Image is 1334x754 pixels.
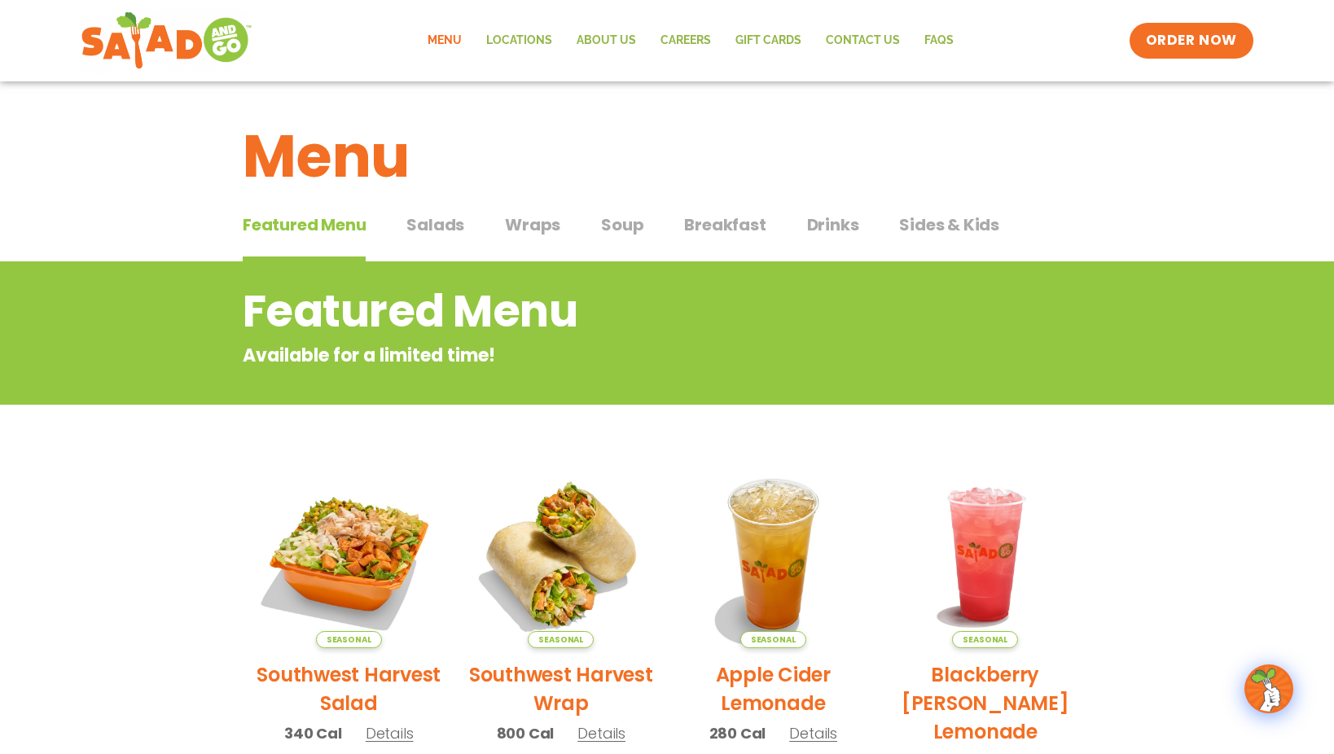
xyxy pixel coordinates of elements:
[284,722,342,744] span: 340 Cal
[1146,31,1237,50] span: ORDER NOW
[564,22,648,59] a: About Us
[255,660,443,717] h2: Southwest Harvest Salad
[648,22,723,59] a: Careers
[243,342,960,369] p: Available for a limited time!
[366,723,414,743] span: Details
[81,8,252,73] img: new-SAG-logo-768×292
[684,213,766,237] span: Breakfast
[528,631,594,648] span: Seasonal
[577,723,625,743] span: Details
[892,660,1080,746] h2: Blackberry [PERSON_NAME] Lemonade
[316,631,382,648] span: Seasonal
[679,660,867,717] h2: Apple Cider Lemonade
[467,460,656,648] img: Product photo for Southwest Harvest Wrap
[709,722,766,744] span: 280 Cal
[243,112,1091,200] h1: Menu
[789,723,837,743] span: Details
[243,207,1091,262] div: Tabbed content
[243,278,960,344] h2: Featured Menu
[952,631,1018,648] span: Seasonal
[814,22,912,59] a: Contact Us
[899,213,999,237] span: Sides & Kids
[474,22,564,59] a: Locations
[406,213,464,237] span: Salads
[740,631,806,648] span: Seasonal
[505,213,560,237] span: Wraps
[807,213,859,237] span: Drinks
[679,460,867,648] img: Product photo for Apple Cider Lemonade
[467,660,656,717] h2: Southwest Harvest Wrap
[912,22,966,59] a: FAQs
[415,22,966,59] nav: Menu
[255,460,443,648] img: Product photo for Southwest Harvest Salad
[723,22,814,59] a: GIFT CARDS
[1246,666,1292,712] img: wpChatIcon
[1130,23,1253,59] a: ORDER NOW
[415,22,474,59] a: Menu
[243,213,366,237] span: Featured Menu
[497,722,555,744] span: 800 Cal
[892,460,1080,648] img: Product photo for Blackberry Bramble Lemonade
[601,213,643,237] span: Soup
